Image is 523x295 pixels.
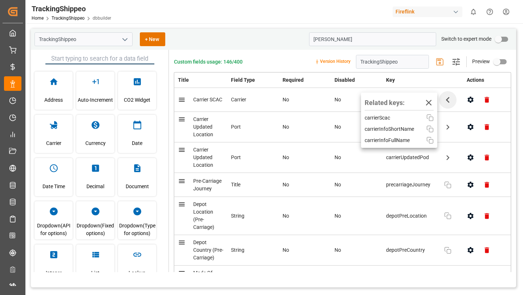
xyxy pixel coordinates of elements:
[124,90,150,110] span: CO2 Widget
[174,173,511,197] tr: Pre-Carriage JourneyTitleNoNoprecarriageJourney
[35,220,73,239] span: Dropdown(API for options)
[91,263,100,283] span: List
[279,73,331,88] th: Required
[279,88,331,112] td: No
[279,173,331,197] td: No
[365,114,434,121] div: carrierScac
[193,116,213,137] span: Carrier Updated Location
[231,212,275,220] div: String
[459,73,511,88] th: Actions
[193,239,223,260] span: Depot Country (Pre-Carriage)
[174,235,511,266] tr: Depot Country (Pre-Carriage)StringNoNodepotPreCountry
[331,197,383,235] td: No
[393,7,462,17] div: Fireflink
[231,96,275,104] div: Carrier
[386,154,437,161] span: carrierUpdatedPod
[279,235,331,266] td: No
[126,177,149,196] span: Document
[309,32,436,46] input: Search for key/title
[119,34,130,45] button: open menu
[132,133,142,153] span: Date
[365,125,434,133] div: carrierInfoShortName
[386,212,437,220] span: depotPreLocation
[227,73,279,88] th: Field Type
[365,136,434,144] div: carrierInfoFullName
[331,235,383,266] td: No
[76,220,114,239] span: Dropdown(Fixed options)
[279,197,331,235] td: No
[331,142,383,173] td: No
[46,263,62,283] span: Integer
[331,112,383,142] td: No
[140,32,165,46] button: + New
[193,201,214,230] span: Depot Location (Pre-Carriage)
[231,181,275,189] div: Title
[386,246,437,254] span: depotPreCountry
[314,59,350,65] small: Version History
[174,58,243,66] span: Custom fields usage: 146/400
[331,173,383,197] td: No
[86,177,104,196] span: Decimal
[118,220,156,239] span: Dropdown(Type for options)
[78,90,113,110] span: Auto-Increment
[356,55,429,69] input: Enter schema title
[386,181,437,189] span: precarriageJourney
[32,16,44,21] a: Home
[32,3,111,14] div: TrackingShippeo
[231,123,275,131] div: Port
[174,88,511,112] tr: Carrier SCACCarrierNoNocarrierScacRelated keys:carrierScac carrierInfoShortName carrierInfoFullName
[193,97,222,102] span: Carrier SCAC
[482,4,498,20] button: Help Center
[52,16,85,21] a: TrackingShippeo
[279,112,331,142] td: No
[472,58,490,64] span: Preview
[231,154,275,161] div: Port
[45,53,154,64] input: Start typing to search for a data field
[231,246,275,254] div: String
[44,90,63,110] span: Address
[35,32,133,46] input: Type to search/select
[279,142,331,173] td: No
[129,263,146,283] span: Lookup
[441,36,491,42] span: Switch to expert mode
[331,73,383,88] th: Disabled
[465,4,482,20] button: show 0 new notifications
[174,112,511,142] tr: Carrier Updated LocationPortNoNocarrierUpdatedPol
[42,177,65,196] span: Date Time
[85,133,106,153] span: Currency
[174,142,511,173] tr: Carrier Updated LocationPortNoNocarrierUpdatedPod
[174,73,227,88] th: Title
[331,88,383,112] td: No
[193,178,222,191] span: Pre-Carriage Journey
[393,5,465,19] button: Fireflink
[382,73,459,88] th: Key
[365,96,434,110] div: Related keys:
[174,197,511,235] tr: Depot Location (Pre-Carriage)StringNoNodepotPreLocation
[193,147,213,168] span: Carrier Updated Location
[46,133,61,153] span: Carrier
